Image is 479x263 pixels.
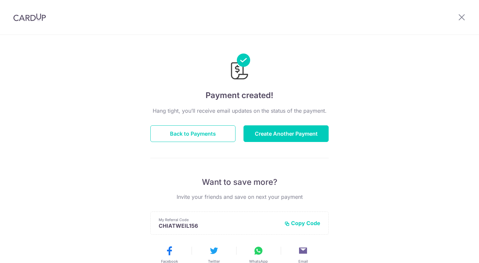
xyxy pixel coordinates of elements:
img: CardUp [13,13,46,21]
p: Want to save more? [150,177,329,188]
img: Payments [229,54,250,81]
h4: Payment created! [150,89,329,101]
p: Hang tight, you’ll receive email updates on the status of the payment. [150,107,329,115]
p: My Referral Code [159,217,279,222]
p: CHIATWEIL156 [159,222,279,229]
p: Invite your friends and save on next your payment [150,193,329,201]
button: Create Another Payment [243,125,329,142]
button: Copy Code [284,220,320,226]
button: Back to Payments [150,125,236,142]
